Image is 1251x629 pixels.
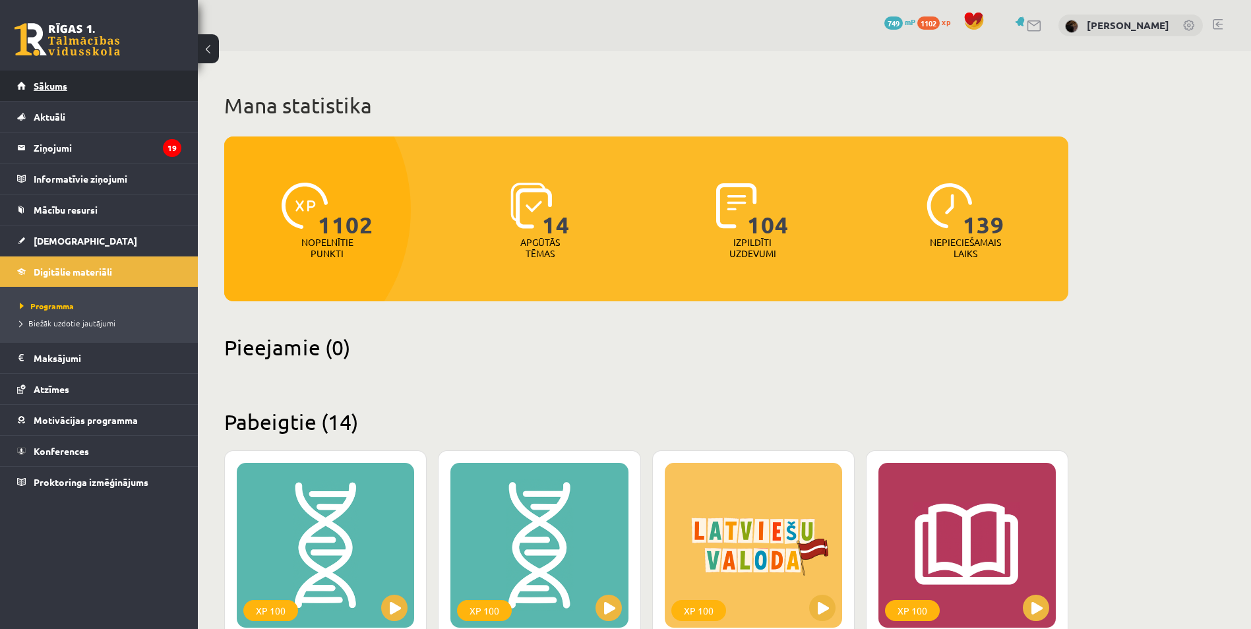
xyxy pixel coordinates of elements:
[942,16,950,27] span: xp
[17,225,181,256] a: [DEMOGRAPHIC_DATA]
[885,600,940,621] div: XP 100
[917,16,957,27] a: 1102 xp
[542,183,570,237] span: 14
[20,317,185,329] a: Biežāk uzdotie jautājumi
[1065,20,1078,33] img: Jasmīne Ozola
[17,374,181,404] a: Atzīmes
[20,318,115,328] span: Biežāk uzdotie jautājumi
[671,600,726,621] div: XP 100
[224,92,1068,119] h1: Mana statistika
[34,476,148,488] span: Proktoringa izmēģinājums
[917,16,940,30] span: 1102
[318,183,373,237] span: 1102
[905,16,915,27] span: mP
[34,133,181,163] legend: Ziņojumi
[15,23,120,56] a: Rīgas 1. Tālmācības vidusskola
[34,111,65,123] span: Aktuāli
[747,183,789,237] span: 104
[17,405,181,435] a: Motivācijas programma
[17,436,181,466] a: Konferences
[884,16,915,27] a: 749 mP
[716,183,757,229] img: icon-completed-tasks-ad58ae20a441b2904462921112bc710f1caf180af7a3daa7317a5a94f2d26646.svg
[17,164,181,194] a: Informatīvie ziņojumi
[224,334,1068,360] h2: Pieejamie (0)
[301,237,353,259] p: Nopelnītie punkti
[514,237,566,259] p: Apgūtās tēmas
[34,343,181,373] legend: Maksājumi
[17,195,181,225] a: Mācību resursi
[20,301,74,311] span: Programma
[930,237,1001,259] p: Nepieciešamais laiks
[17,467,181,497] a: Proktoringa izmēģinājums
[224,409,1068,434] h2: Pabeigtie (14)
[34,445,89,457] span: Konferences
[727,237,778,259] p: Izpildīti uzdevumi
[243,600,298,621] div: XP 100
[20,300,185,312] a: Programma
[34,414,138,426] span: Motivācijas programma
[34,266,112,278] span: Digitālie materiāli
[34,235,137,247] span: [DEMOGRAPHIC_DATA]
[34,164,181,194] legend: Informatīvie ziņojumi
[17,102,181,132] a: Aktuāli
[34,204,98,216] span: Mācību resursi
[34,383,69,395] span: Atzīmes
[1087,18,1169,32] a: [PERSON_NAME]
[17,256,181,287] a: Digitālie materiāli
[17,71,181,101] a: Sākums
[927,183,973,229] img: icon-clock-7be60019b62300814b6bd22b8e044499b485619524d84068768e800edab66f18.svg
[510,183,552,229] img: icon-learned-topics-4a711ccc23c960034f471b6e78daf4a3bad4a20eaf4de84257b87e66633f6470.svg
[34,80,67,92] span: Sākums
[963,183,1004,237] span: 139
[17,133,181,163] a: Ziņojumi19
[163,139,181,157] i: 19
[17,343,181,373] a: Maksājumi
[457,600,512,621] div: XP 100
[884,16,903,30] span: 749
[282,183,328,229] img: icon-xp-0682a9bc20223a9ccc6f5883a126b849a74cddfe5390d2b41b4391c66f2066e7.svg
